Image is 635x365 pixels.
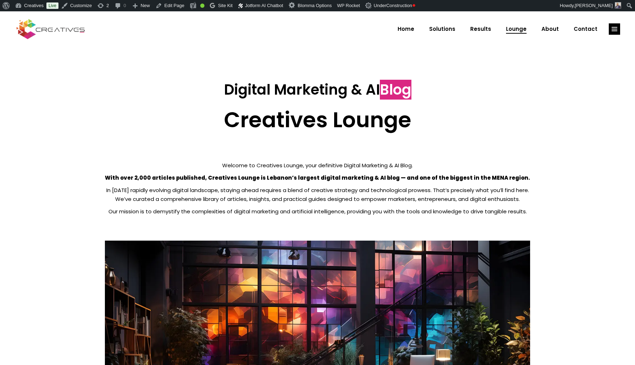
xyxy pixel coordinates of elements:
[105,81,530,98] h3: Digital Marketing & AI
[506,20,527,38] span: Lounge
[105,161,530,170] p: Welcome to Creatives Lounge, your definitive Digital Marketing & AI Blog.
[365,2,372,9] img: Creatives | Creatives Lounge
[422,20,463,38] a: Solutions
[15,18,86,40] img: Creatives
[218,3,232,8] span: Site Kit
[200,4,204,8] div: Good
[463,20,499,38] a: Results
[390,20,422,38] a: Home
[470,20,491,38] span: Results
[105,174,530,181] strong: With over 2,000 articles published, Creatives Lounge is Lebanon’s largest digital marketing & AI ...
[541,20,559,38] span: About
[429,20,455,38] span: Solutions
[615,2,621,9] img: Creatives | Creatives Lounge
[534,20,566,38] a: About
[609,23,620,35] a: link
[46,2,58,9] a: Live
[574,20,597,38] span: Contact
[105,186,530,203] p: In [DATE] rapidly evolving digital landscape, staying ahead requires a blend of creative strategy...
[575,3,613,8] span: [PERSON_NAME]
[105,107,530,133] h2: Creatives Lounge
[566,20,605,38] a: Contact
[398,20,414,38] span: Home
[499,20,534,38] a: Lounge
[380,80,411,100] span: Blog
[105,207,530,216] p: Our mission is to demystify the complexities of digital marketing and artificial intelligence, pr...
